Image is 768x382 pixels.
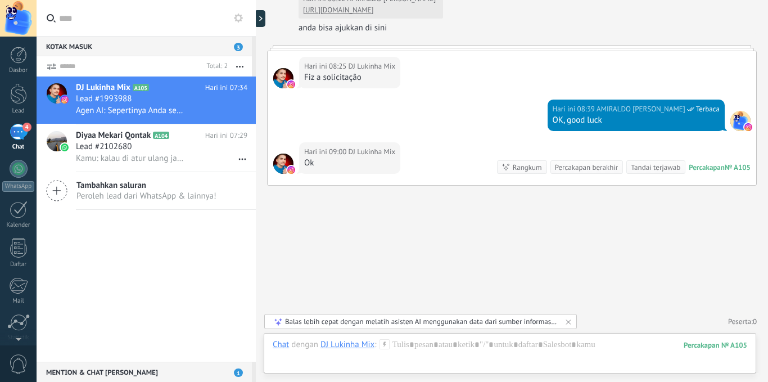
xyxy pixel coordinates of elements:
img: instagram.svg [744,123,752,131]
img: instagram.svg [287,80,295,88]
span: Terbaca [696,104,720,115]
a: avatariconDiyaa Mekari QontakA104Hari ini 07:29Lead #2102680Kamu: kalau di atur ulang jadwal nya ... [37,124,256,172]
div: Chat [2,143,35,151]
div: Hari ini 08:25 [304,61,349,72]
div: Fiz a solicitação [304,72,395,83]
span: DJ Lukinha Mix [273,68,293,88]
span: : [374,339,376,350]
span: Peroleh lead dari WhatsApp & lainnya! [76,191,216,201]
a: Peserta:0 [728,317,757,326]
a: avatariconDJ Lukinha MixA105Hari ini 07:34Lead #1993988Agen AI: Sepertinya Anda sedang mencari in... [37,77,256,124]
div: Kalender [2,222,35,229]
span: Kamu: kalau di atur ulang jadwal nya apa bisa kak ? [76,153,186,164]
img: instagram.svg [287,166,295,174]
span: 3 [234,43,243,51]
div: Balas lebih cepat dengan melatih asisten AI menggunakan data dari sumber informasimu [285,317,557,326]
div: Percakapan [689,163,725,172]
div: Hari ini 09:00 [304,146,349,158]
img: icon [61,96,69,104]
div: № A105 [725,163,751,172]
div: Tandai terjawab [631,162,680,173]
div: Mail [2,298,35,305]
span: Diyaa Mekari Qontak [76,130,151,141]
span: Tambahkan saluran [76,180,216,191]
span: Hari ini 07:34 [205,82,247,93]
span: Hari ini 07:29 [205,130,247,141]
div: Percakapan berakhir [555,162,618,173]
div: Dasbor [2,67,35,74]
div: Tampilkan [254,10,265,27]
span: dengan [291,339,318,350]
span: Lead #1993988 [76,93,132,105]
div: 105 [684,340,747,350]
div: Mention & Chat [PERSON_NAME] [37,362,252,382]
div: Hari ini 08:39 [553,104,597,115]
span: A105 [133,84,149,91]
span: Lead #2102680 [76,141,132,152]
button: Lainnya [228,56,252,77]
div: Rangkum [513,162,542,173]
div: anda bisa ajukkan di sini [299,23,751,34]
img: icon [61,143,69,151]
span: 0 [753,317,757,326]
span: DJ Lukinha Mix [273,154,293,174]
span: DJ Lukinha Mix [76,82,130,93]
span: DJ Lukinha Mix [349,146,396,158]
div: DJ Lukinha Mix [320,339,374,349]
span: 1 [234,368,243,377]
span: AMIRALDO ALDIANSYAH [730,111,751,131]
div: WhatsApp [2,181,34,192]
div: Kotak masuk [37,36,252,56]
span: 4 [22,123,31,132]
span: DJ Lukinha Mix [349,61,396,72]
span: A104 [153,132,169,139]
div: OK, good luck [553,115,720,126]
div: Lead [2,107,35,115]
div: Daftar [2,261,35,268]
div: Ok [304,158,395,169]
span: Agen AI: Sepertinya Anda sedang mencari informasi tentang lagu "Last Night Funk" dari MTG dan apa... [76,105,186,116]
div: Total: 2 [202,61,228,72]
span: AMIRALDO ALDIANSYAH (Kantor Penjualan) [597,104,685,115]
